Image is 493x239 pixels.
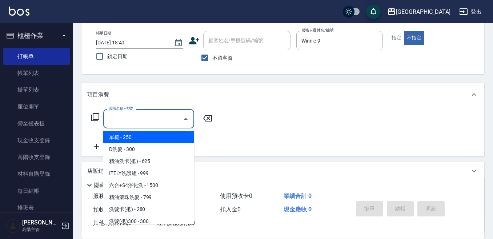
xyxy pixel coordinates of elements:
label: 服務名稱/代號 [108,106,133,111]
span: 單梳 - 250 [103,131,194,143]
label: 服務人員姓名/編號 [301,28,333,33]
a: 材料自購登錄 [3,166,70,182]
p: 項目消費 [87,91,109,99]
p: 高階主管 [22,226,59,233]
button: save [366,4,381,19]
a: 現金收支登錄 [3,132,70,149]
a: 每日結帳 [3,183,70,199]
button: 櫃檯作業 [3,26,70,45]
img: Person [6,219,20,233]
span: 扣入金 0 [220,206,241,213]
a: 打帳單 [3,48,70,65]
button: [GEOGRAPHIC_DATA] [384,4,453,19]
button: Close [180,113,192,125]
span: 業績合計 0 [284,192,312,199]
button: 不指定 [404,31,424,45]
button: 登出 [456,5,484,19]
button: 指定 [389,31,404,45]
span: 精油滾珠洗髮 - 799 [103,191,194,203]
a: 掛單列表 [3,81,70,98]
span: 服務消費 0 [93,192,120,199]
span: D洗髮 - 300 [103,143,194,155]
span: 其他付款方式 0 [93,219,131,226]
label: 帳單日期 [96,31,111,36]
a: 營業儀表板 [3,115,70,132]
input: YYYY/MM/DD hh:mm [96,37,167,49]
h5: [PERSON_NAME] [22,219,59,226]
a: 座位開單 [3,98,70,115]
span: 使用預收卡 0 [220,192,252,199]
span: 鎖定日期 [107,53,128,60]
p: 隱藏業績明細 [94,182,127,189]
span: 六合+S4淨化洗 - 1500 [103,179,194,191]
p: 店販銷售 [87,167,109,175]
span: ITELY洗護組 - 999 [103,167,194,179]
img: Logo [9,7,29,16]
div: 項目消費 [81,83,484,106]
a: 排班表 [3,199,70,216]
span: 預收卡販賣 0 [93,206,125,213]
span: 洗髮(抵)300 - 300 [103,215,194,227]
button: Choose date, selected date is 2025-08-18 [170,34,187,52]
a: 帳單列表 [3,65,70,81]
span: 不留客資 [212,54,233,62]
div: [GEOGRAPHIC_DATA] [396,7,450,16]
span: 精油洗卡(抵) - 625 [103,155,194,167]
span: 洗髮卡(抵) - 280 [103,203,194,215]
a: 高階收支登錄 [3,149,70,166]
div: 店販銷售 [81,162,484,180]
span: 現金應收 0 [284,206,312,213]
